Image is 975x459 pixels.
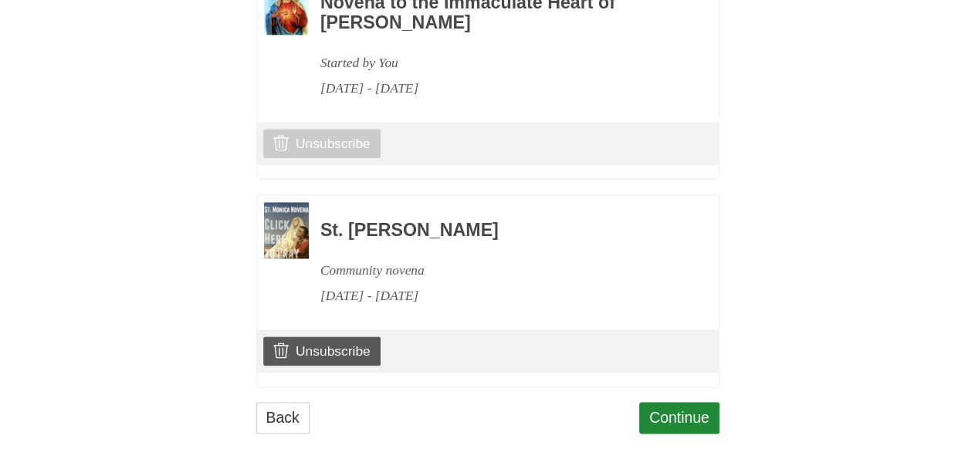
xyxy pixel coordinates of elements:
[263,336,380,366] a: Unsubscribe
[639,402,719,434] a: Continue
[264,202,309,258] img: Novena image
[320,76,677,101] div: [DATE] - [DATE]
[320,283,677,309] div: [DATE] - [DATE]
[320,50,677,76] div: Started by You
[320,258,677,283] div: Community novena
[263,129,380,158] a: Unsubscribe
[256,402,310,434] a: Back
[320,221,677,241] h3: St. [PERSON_NAME]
